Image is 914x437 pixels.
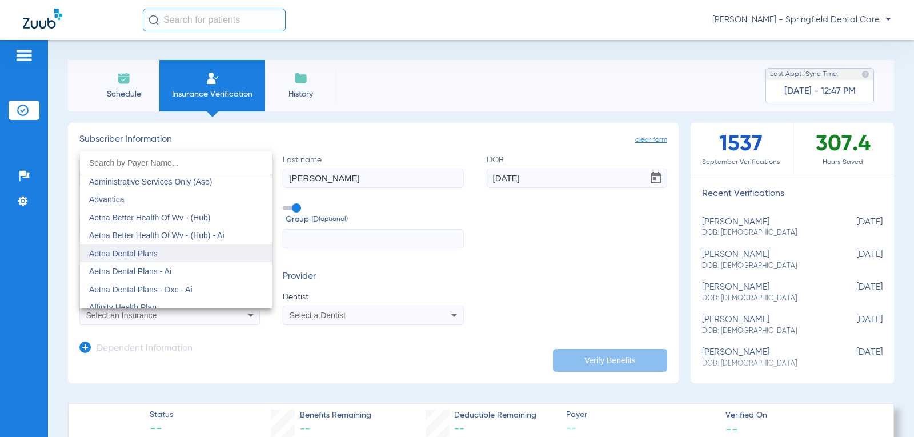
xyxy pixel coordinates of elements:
span: Aetna Better Health Of Wv - (Hub) [89,213,210,222]
span: Aetna Dental Plans - Dxc - Ai [89,285,193,294]
span: Administrative Services Only (Aso) [89,177,213,186]
span: Advantica [89,195,124,204]
span: Affinity Health Plan [89,303,157,312]
span: Aetna Dental Plans - Ai [89,267,171,276]
input: dropdown search [80,151,272,175]
span: Aetna Better Health Of Wv - (Hub) - Ai [89,231,225,240]
span: Aetna Dental Plans [89,249,158,258]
